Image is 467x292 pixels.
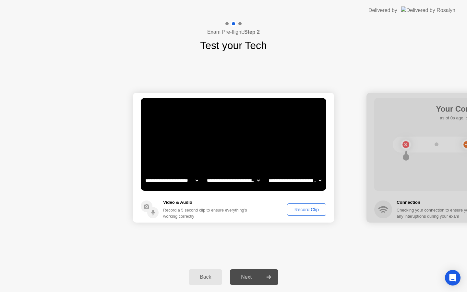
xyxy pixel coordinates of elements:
[163,207,250,219] div: Record a 5 second clip to ensure everything’s working correctly
[206,174,261,187] select: Available speakers
[289,207,324,212] div: Record Clip
[207,28,260,36] h4: Exam Pre-flight:
[267,174,323,187] select: Available microphones
[287,203,326,216] button: Record Clip
[368,6,397,14] div: Delivered by
[230,269,278,285] button: Next
[144,174,199,187] select: Available cameras
[163,199,250,206] h5: Video & Audio
[232,274,261,280] div: Next
[244,29,260,35] b: Step 2
[401,6,455,14] img: Delivered by Rosalyn
[200,38,267,53] h1: Test your Tech
[189,269,222,285] button: Back
[191,274,220,280] div: Back
[445,270,461,286] div: Open Intercom Messenger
